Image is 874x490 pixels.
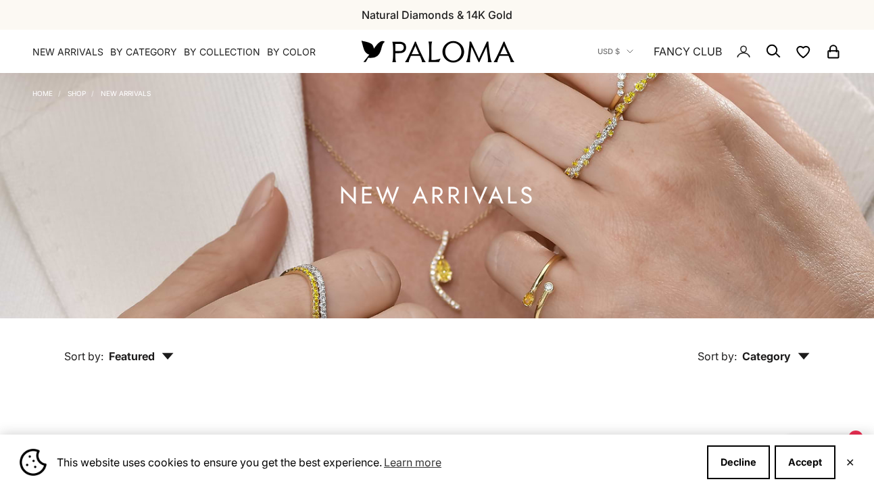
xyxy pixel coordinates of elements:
button: Sort by: Featured [33,318,205,375]
span: Sort by: [698,349,737,363]
button: Accept [775,445,835,479]
a: Home [32,89,53,97]
button: Sort by: Category [666,318,841,375]
span: Featured [109,349,174,363]
summary: By Color [267,45,316,59]
a: Learn more [382,452,443,472]
p: Natural Diamonds & 14K Gold [362,6,512,24]
a: NEW ARRIVALS [32,45,103,59]
span: Category [742,349,810,363]
nav: Primary navigation [32,45,329,59]
h1: NEW ARRIVALS [339,187,535,204]
a: Shop [68,89,86,97]
summary: By Collection [184,45,260,59]
nav: Breadcrumb [32,87,151,97]
summary: By Category [110,45,177,59]
button: USD $ [598,45,633,57]
img: Cookie banner [20,449,47,476]
button: Decline [707,445,770,479]
a: FANCY CLUB [654,43,722,60]
button: Close [846,458,854,466]
nav: Secondary navigation [598,30,842,73]
span: USD $ [598,45,620,57]
span: This website uses cookies to ensure you get the best experience. [57,452,696,472]
a: NEW ARRIVALS [101,89,151,97]
span: Sort by: [64,349,103,363]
